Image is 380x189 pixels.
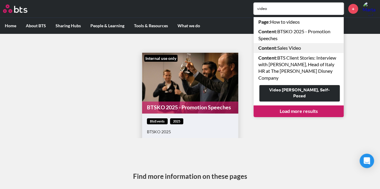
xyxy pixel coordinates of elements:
div: Internal use only [144,55,178,62]
button: Video [PERSON_NAME], Self-Paced [259,85,340,102]
img: Marta Faccini [363,1,377,16]
h3: Find more information on these pages [133,172,247,181]
div: Open Intercom Messenger [360,154,374,168]
a: + [348,4,358,14]
a: Content:Sales Video [254,43,344,53]
strong: Content [258,28,276,34]
a: BTSKO 2025 - Promotion Speeches [142,102,238,113]
strong: Content [258,55,276,61]
label: Sharing Hubs [51,18,86,34]
p: BTSKO 2025 [147,129,233,135]
strong: Page [258,19,269,25]
a: Go home [3,4,38,13]
label: Tools & Resources [129,18,173,34]
label: People & Learning [86,18,129,34]
a: Content:BTSKO 2025 - Promotion Speeches [254,27,344,43]
a: Content:BTS Client Stories: Interview with [PERSON_NAME], Head of Italy HR at The [PERSON_NAME] D... [254,53,344,83]
label: About BTS [21,18,51,34]
strong: Content [258,45,276,51]
a: Profile [363,1,377,16]
img: BTS Logo [3,4,27,13]
span: btsEvents [147,118,168,125]
a: Page:How to videos [254,17,344,27]
label: What we do [173,18,205,34]
a: Load more results [254,105,344,117]
span: 2025 [170,118,183,125]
